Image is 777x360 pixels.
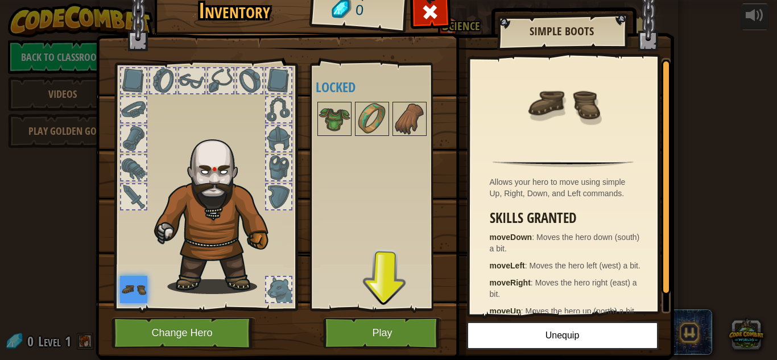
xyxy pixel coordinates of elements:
img: portrait.png [120,276,147,303]
button: Change Hero [111,317,256,349]
img: portrait.png [356,103,388,135]
img: goliath_hair.png [148,129,288,294]
h2: Simple Boots [509,25,615,38]
span: Moves the hero left (west) a bit. [530,261,640,270]
span: Moves the hero right (east) a bit. [490,278,637,299]
button: Unequip [466,321,659,350]
span: Moves the hero down (south) a bit. [490,233,640,253]
h4: Locked [316,80,450,94]
img: portrait.png [319,103,350,135]
strong: moveRight [490,278,531,287]
img: portrait.png [526,67,600,140]
span: : [531,278,535,287]
span: Moves the hero up (north) a bit. [526,307,637,316]
span: : [521,307,526,316]
strong: moveLeft [490,261,525,270]
img: hr.png [493,160,633,167]
div: Allows your hero to move using simple Up, Right, Down, and Left commands. [490,176,643,199]
span: : [525,261,530,270]
strong: moveDown [490,233,532,242]
img: portrait.png [394,103,425,135]
h3: Skills Granted [490,210,643,226]
span: : [532,233,536,242]
button: Play [323,317,442,349]
strong: moveUp [490,307,521,316]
